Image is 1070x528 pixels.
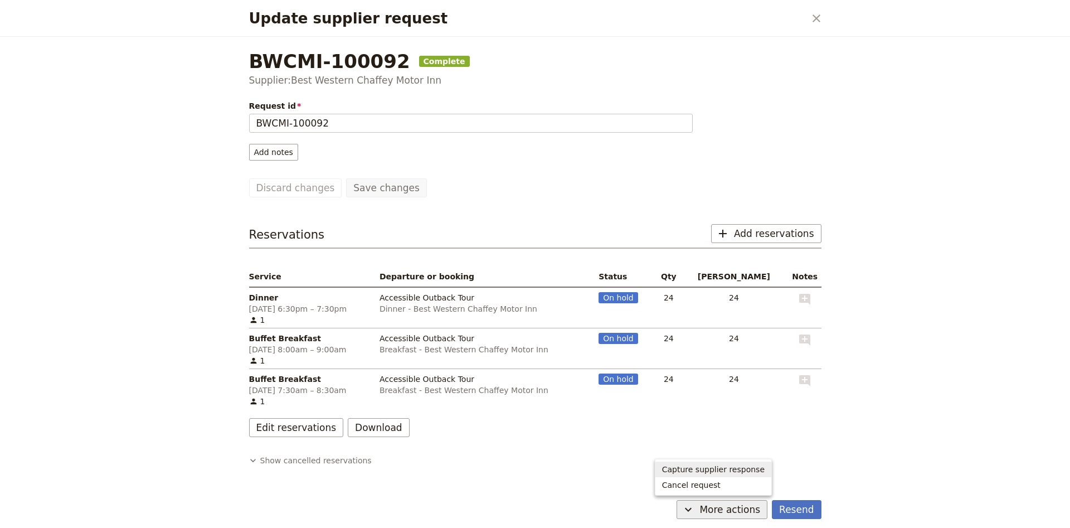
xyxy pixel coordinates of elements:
[807,9,826,28] button: Close dialog
[249,144,298,161] button: Add notes
[375,267,594,287] th: Departure or booking
[249,303,371,314] span: [DATE] 6:30pm – 7:30pm
[348,418,410,437] button: Download
[249,455,821,466] button: Show cancelled reservations
[798,374,811,387] button: Add note
[699,503,760,516] span: More actions
[380,333,590,344] div: Accessible Outback Tour
[249,10,805,27] h2: Update supplier request
[658,333,679,344] span: 24
[380,344,590,355] div: Breakfast - Best Western Chaffey Motor Inn
[249,418,344,437] button: Edit reservations
[711,224,821,243] button: ​Add reservations
[688,333,780,344] span: 24
[684,267,784,287] th: [PERSON_NAME]
[419,56,470,67] span: Complete
[599,374,638,385] span: On hold
[380,303,590,314] div: Dinner - Best Western Chaffey Motor Inn
[346,178,427,197] button: Save changes
[249,314,371,326] span: 1
[249,100,693,112] span: Request id
[688,292,780,303] span: 24
[249,385,371,396] span: [DATE] 7:30am – 8:30am
[594,267,654,287] th: Status
[658,292,679,303] span: 24
[249,226,325,243] h3: Reservations
[249,344,371,355] span: [DATE] 8:00am – 9:00am
[380,292,590,303] div: Accessible Outback Tour
[654,267,684,287] th: Qty
[599,292,638,303] span: On hold
[658,374,679,385] span: 24
[249,74,821,87] div: Supplier: Best Western Chaffey Motor Inn
[249,178,342,197] button: Discard changes
[599,333,638,344] span: On hold
[249,114,693,133] input: Request id
[734,227,814,240] span: Add reservations
[380,374,590,385] div: Accessible Outback Tour
[798,333,811,347] button: Add note
[249,355,371,366] span: 1
[249,292,371,303] span: Dinner
[249,374,371,385] span: Buffet Breakfast
[380,385,590,396] div: Breakfast - Best Western Chaffey Motor Inn
[662,479,721,491] span: Cancel request
[249,396,371,407] span: 1
[655,477,771,493] button: Cancel request
[784,267,821,287] th: Notes
[798,292,811,306] button: Add note
[655,462,771,477] button: Capture supplier response
[249,50,821,72] div: BWCMI-100092
[677,500,767,519] button: ​More actions
[260,455,821,466] div: Show cancelled reservations
[249,267,375,287] th: Service
[688,374,780,385] span: 24
[772,500,821,519] button: Resend
[249,333,371,344] span: Buffet Breakfast
[662,464,765,475] span: Capture supplier response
